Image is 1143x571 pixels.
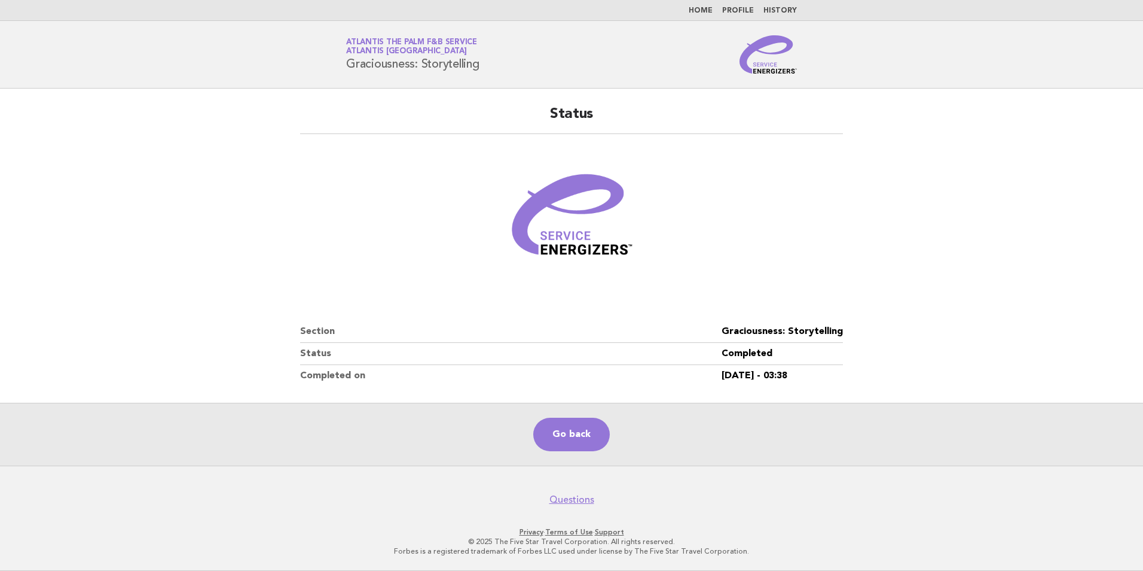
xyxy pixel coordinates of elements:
[689,7,713,14] a: Home
[595,528,624,536] a: Support
[346,39,479,70] h1: Graciousness: Storytelling
[549,494,594,506] a: Questions
[300,321,722,343] dt: Section
[206,546,937,556] p: Forbes is a registered trademark of Forbes LLC used under license by The Five Star Travel Corpora...
[500,148,643,292] img: Verified
[763,7,797,14] a: History
[346,38,477,55] a: Atlantis the Palm F&B ServiceAtlantis [GEOGRAPHIC_DATA]
[739,35,797,74] img: Service Energizers
[300,105,843,134] h2: Status
[722,321,843,343] dd: Graciousness: Storytelling
[533,418,610,451] a: Go back
[722,343,843,365] dd: Completed
[519,528,543,536] a: Privacy
[545,528,593,536] a: Terms of Use
[722,365,843,387] dd: [DATE] - 03:38
[206,537,937,546] p: © 2025 The Five Star Travel Corporation. All rights reserved.
[346,48,467,56] span: Atlantis [GEOGRAPHIC_DATA]
[300,365,722,387] dt: Completed on
[300,343,722,365] dt: Status
[206,527,937,537] p: · ·
[722,7,754,14] a: Profile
